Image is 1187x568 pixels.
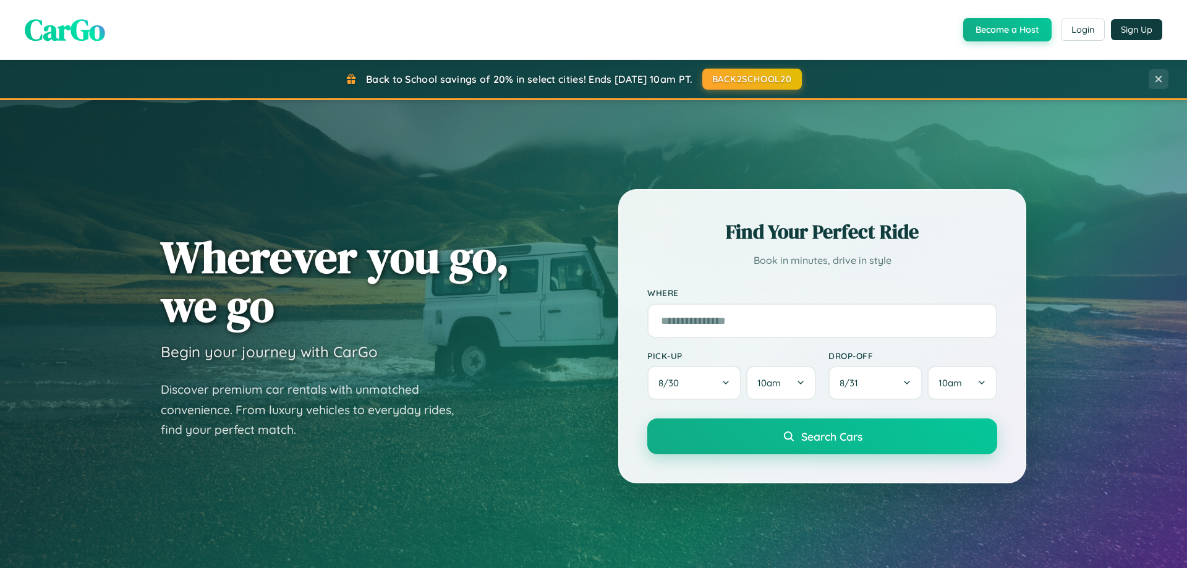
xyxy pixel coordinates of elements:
span: CarGo [25,9,105,50]
span: 10am [938,377,962,389]
span: 8 / 31 [840,377,864,389]
button: 10am [746,366,816,400]
span: Back to School savings of 20% in select cities! Ends [DATE] 10am PT. [366,73,692,85]
span: 8 / 30 [658,377,685,389]
button: Search Cars [647,418,997,454]
span: Search Cars [801,430,862,443]
label: Where [647,288,997,299]
button: 10am [927,366,997,400]
p: Discover premium car rentals with unmatched convenience. From luxury vehicles to everyday rides, ... [161,379,470,440]
h3: Begin your journey with CarGo [161,342,378,361]
h1: Wherever you go, we go [161,232,509,330]
button: Sign Up [1111,19,1162,40]
span: 10am [757,377,781,389]
button: Become a Host [963,18,1052,41]
button: 8/30 [647,366,741,400]
label: Drop-off [828,350,997,361]
h2: Find Your Perfect Ride [647,218,997,245]
p: Book in minutes, drive in style [647,252,997,269]
button: 8/31 [828,366,922,400]
button: BACK2SCHOOL20 [702,69,802,90]
button: Login [1061,19,1105,41]
label: Pick-up [647,350,816,361]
